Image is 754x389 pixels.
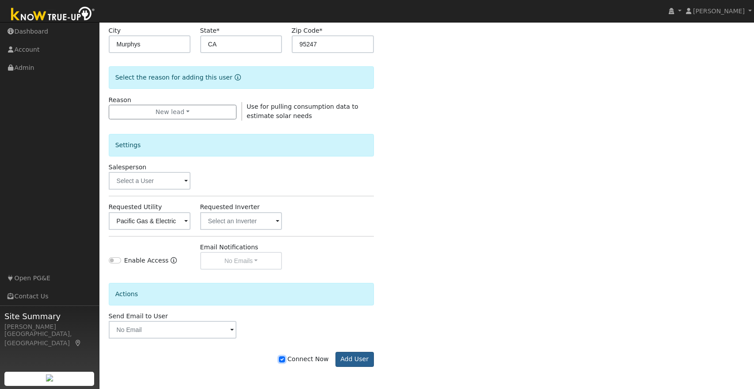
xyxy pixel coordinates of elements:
img: Know True-Up [7,5,99,25]
span: [PERSON_NAME] [693,8,745,15]
input: No Email [109,321,236,339]
div: [GEOGRAPHIC_DATA], [GEOGRAPHIC_DATA] [4,329,95,348]
input: Select a User [109,172,191,190]
input: Select an Inverter [200,212,282,230]
div: Select the reason for adding this user [109,66,374,89]
input: Connect Now [279,356,285,362]
div: Actions [109,283,374,305]
label: City [109,26,121,35]
input: Select a Utility [109,212,191,230]
img: retrieve [46,374,53,381]
div: [PERSON_NAME] [4,322,95,332]
label: Enable Access [124,256,169,265]
a: Enable Access [171,256,177,270]
label: State [200,26,220,35]
label: Email Notifications [200,243,259,252]
a: Reason for new user [232,74,241,81]
button: Add User [335,352,374,367]
span: Site Summary [4,310,95,322]
span: Required [217,27,220,34]
label: Send Email to User [109,312,168,321]
div: Settings [109,134,374,156]
label: Connect Now [279,355,328,364]
label: Salesperson [109,163,147,172]
span: Required [320,27,323,34]
label: Requested Utility [109,202,162,212]
label: Requested Inverter [200,202,260,212]
label: Reason [109,95,131,105]
label: Zip Code [292,26,323,35]
span: Use for pulling consumption data to estimate solar needs [247,103,358,119]
button: New lead [109,105,236,120]
a: Map [74,339,82,347]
